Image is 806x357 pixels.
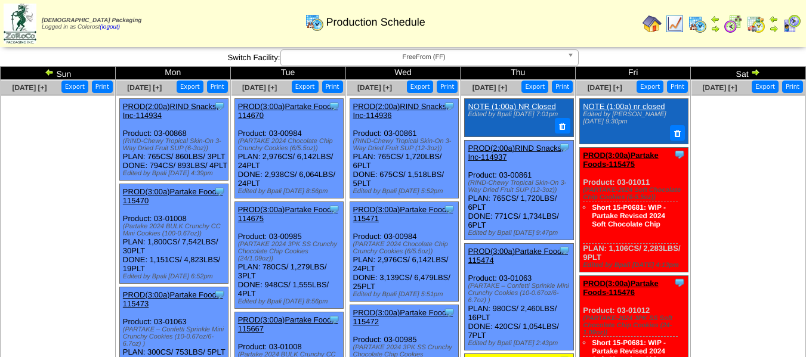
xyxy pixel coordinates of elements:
div: Edited by Bpali [DATE] 8:56pm [238,188,343,195]
img: Tooltip [443,203,455,215]
div: Edited by Bpali [DATE] 8:56pm [238,298,343,305]
div: Product: 03-00861 PLAN: 765CS / 1,720LBS / 6PLT DONE: 675CS / 1,518LBS / 5PLT [350,99,458,198]
img: arrowleft.gif [45,67,54,77]
button: Export [407,80,434,93]
div: (PARTAKE-2024 3PK SS Soft Chocolate Chip Cookies (24-1.09oz)) [583,315,688,336]
button: Export [637,80,663,93]
a: [DATE] [+] [473,83,507,92]
img: Tooltip [214,100,226,112]
button: Print [782,80,803,93]
img: arrowright.gif [769,24,779,33]
img: Tooltip [214,288,226,300]
td: Fri [576,67,691,80]
span: Logged in as Colerost [42,17,141,30]
button: Export [521,80,548,93]
span: [DATE] [+] [127,83,162,92]
span: [DATE] [+] [357,83,392,92]
img: Tooltip [558,244,570,256]
button: Export [177,80,203,93]
img: Tooltip [214,185,226,197]
button: Export [61,80,88,93]
span: FreeFrom (FF) [286,50,563,64]
a: [DATE] [+] [242,83,277,92]
div: Edited by [PERSON_NAME] [DATE] 9:30pm [583,111,684,125]
img: line_graph.gif [665,14,684,33]
div: Edited by Bpali [DATE] 7:01pm [468,111,569,118]
div: Product: 03-01008 PLAN: 1,800CS / 7,542LBS / 30PLT DONE: 1,151CS / 4,823LBS / 19PLT [119,184,228,284]
img: calendarblend.gif [724,14,743,33]
img: arrowleft.gif [711,14,720,24]
a: [DATE] [+] [12,83,47,92]
img: Tooltip [443,100,455,112]
button: Print [207,80,228,93]
div: Product: 03-01011 PLAN: 1,106CS / 2,283LBS / 9PLT [580,147,688,272]
div: (RIND-Chewy Tropical Skin-On 3-Way Dried Fruit SUP (12-3oz)) [468,179,573,194]
div: Product: 03-00985 PLAN: 780CS / 1,279LBS / 3PLT DONE: 948CS / 1,555LBS / 4PLT [234,202,343,309]
div: Edited by Bpali [DATE] 4:39pm [123,170,228,177]
div: Product: 03-00861 PLAN: 765CS / 1,720LBS / 6PLT DONE: 771CS / 1,734LBS / 6PLT [465,140,573,240]
img: calendarinout.gif [746,14,765,33]
div: (PARTAKE 2024 3PK SS Crunchy Chocolate Chip Cookies (24/1.09oz)) [238,241,343,262]
span: [DATE] [+] [588,83,622,92]
a: PROD(3:00a)Partake Foods-115470 [123,187,223,205]
a: PROD(3:00a)Partake Foods-114675 [238,205,338,223]
button: Export [292,80,319,93]
td: Tue [230,67,345,80]
img: arrowleft.gif [769,14,779,24]
a: NOTE (1:00a) nr closed [583,102,665,111]
img: calendarprod.gif [688,14,707,33]
a: PROD(3:00a)Partake Foods-115472 [353,308,453,326]
button: Print [92,80,113,93]
a: PROD(3:00a)Partake Foods-115476 [583,279,658,297]
img: Tooltip [328,313,340,325]
div: Edited by Bpali [DATE] 9:47pm [468,229,573,237]
a: [DATE] [+] [702,83,737,92]
div: Edited by Bpali [DATE] 2:43pm [468,340,573,347]
img: Tooltip [558,141,570,153]
button: Print [322,80,343,93]
div: (PARTAKE-2024 Soft Chocolate Chip Cookies (6-5.5oz)) [583,187,688,201]
img: zoroco-logo-small.webp [4,4,36,44]
div: (RIND-Chewy Tropical Skin-On 3-Way Dried Fruit SUP (12-3oz)) [353,138,458,152]
a: (logout) [100,24,120,30]
img: Tooltip [328,100,340,112]
img: Tooltip [443,306,455,318]
img: Tooltip [674,148,685,160]
button: Print [667,80,688,93]
div: Product: 03-00984 PLAN: 2,976CS / 6,142LBS / 24PLT DONE: 3,139CS / 6,479LBS / 25PLT [350,202,458,302]
img: arrowright.gif [751,67,760,77]
a: PROD(3:00a)Partake Foods-115471 [353,205,453,223]
div: (PARTAKE – Confetti Sprinkle Mini Crunchy Cookies (10-0.67oz/6-6.7oz) ) [123,326,228,347]
div: Edited by Bpali [DATE] 4:13pm [583,262,688,269]
a: PROD(3:00a)Partake Foods-115473 [123,290,223,308]
td: Wed [345,67,461,80]
a: PROD(3:00a)Partake Foods-115667 [238,315,338,333]
button: Delete Note [555,118,570,134]
a: Short 15-P0681: WIP - Partake Revised 2024 Soft Chocolate Chip [592,203,666,228]
div: Edited by Bpali [DATE] 5:52pm [353,188,458,195]
td: Sun [1,67,116,80]
span: [DEMOGRAPHIC_DATA] Packaging [42,17,141,24]
a: PROD(2:00a)RIND Snacks, Inc-114936 [353,102,449,120]
img: Tooltip [328,203,340,215]
button: Export [752,80,779,93]
div: (PARTAKE 2024 Chocolate Chip Crunchy Cookies (6/5.5oz)) [238,138,343,152]
img: Tooltip [674,277,685,288]
div: Product: 03-00984 PLAN: 2,976CS / 6,142LBS / 24PLT DONE: 2,938CS / 6,064LBS / 24PLT [234,99,343,198]
div: Product: 03-01063 PLAN: 980CS / 2,460LBS / 16PLT DONE: 420CS / 1,054LBS / 7PLT [465,243,573,350]
img: calendarprod.gif [305,13,324,32]
button: Delete Note [670,125,685,141]
div: (Partake 2024 BULK Crunchy CC Mini Cookies (100-0.67oz)) [123,223,228,237]
div: Edited by Bpali [DATE] 5:51pm [353,291,458,298]
div: (PARTAKE – Confetti Sprinkle Mini Crunchy Cookies (10-0.67oz/6-6.7oz) ) [468,283,573,304]
a: PROD(2:00a)RIND Snacks, Inc-114934 [123,102,218,120]
div: (PARTAKE 2024 Chocolate Chip Crunchy Cookies (6/5.5oz)) [353,241,458,255]
a: PROD(3:00a)Partake Foods-114670 [238,102,338,120]
td: Sat [691,67,806,80]
a: PROD(3:00a)Partake Foods-115475 [583,151,658,169]
img: arrowright.gif [711,24,720,33]
div: (RIND-Chewy Tropical Skin-On 3-Way Dried Fruit SUP (6-3oz)) [123,138,228,152]
button: Print [437,80,458,93]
